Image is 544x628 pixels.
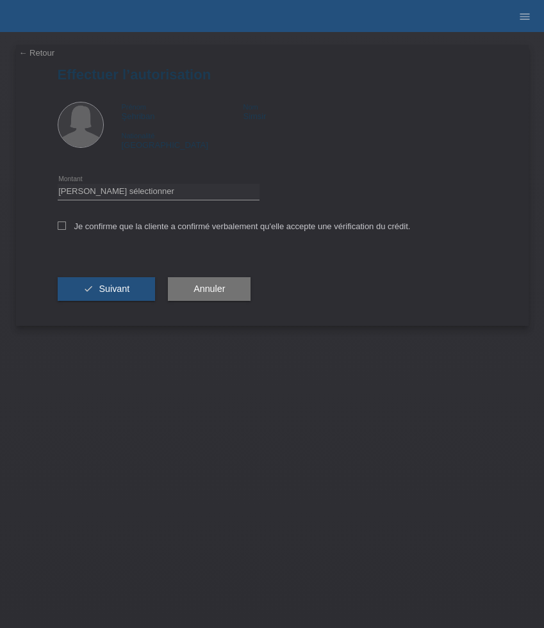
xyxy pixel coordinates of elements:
[19,48,55,58] a: ← Retour
[194,284,225,294] span: Annuler
[518,10,531,23] i: menu
[122,132,155,140] span: Nationalité
[83,284,94,294] i: check
[122,131,243,150] div: [GEOGRAPHIC_DATA]
[243,102,365,121] div: Simsir
[243,103,258,111] span: Nom
[58,277,156,302] button: check Suivant
[58,67,487,83] h1: Effectuer l’autorisation
[122,102,243,121] div: Şehriban
[512,12,538,20] a: menu
[168,277,251,302] button: Annuler
[99,284,129,294] span: Suivant
[58,221,411,231] label: Je confirme que la cliente a confirmé verbalement qu'elle accepte une vérification du crédit.
[122,103,147,111] span: Prénom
